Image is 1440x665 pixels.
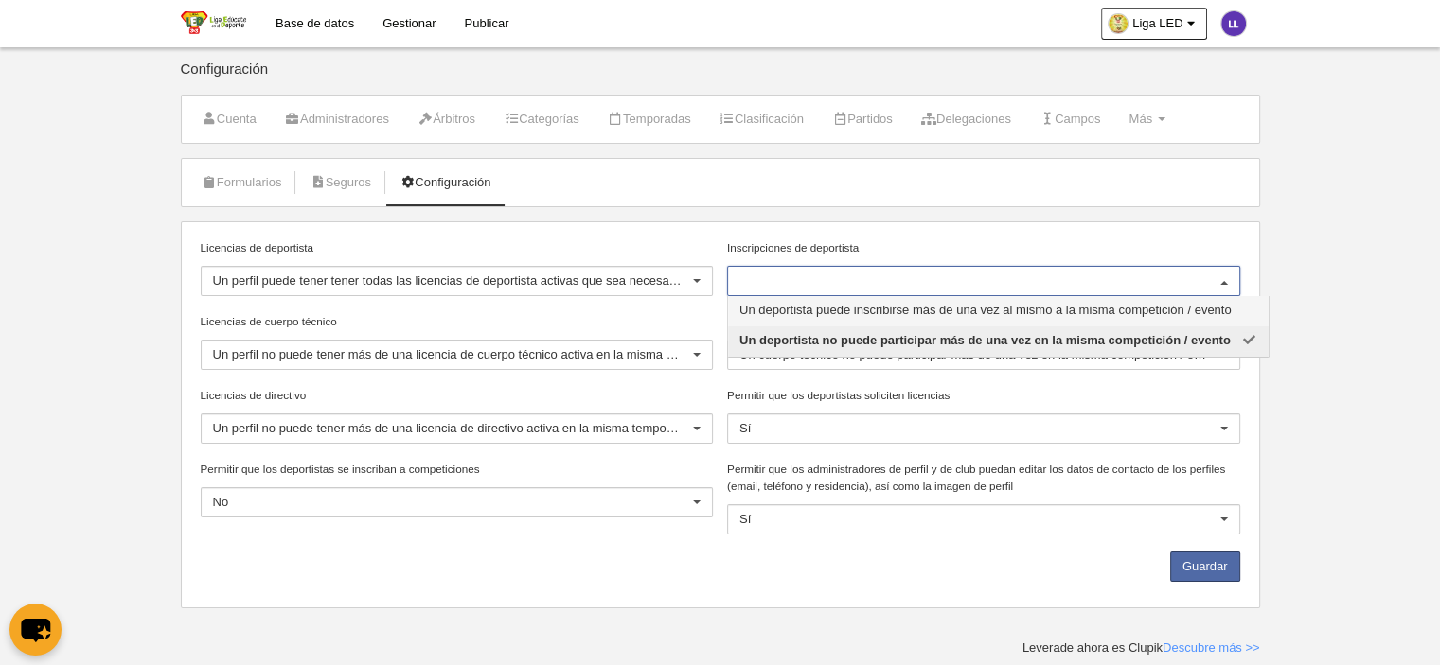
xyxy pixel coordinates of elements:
[911,105,1022,133] a: Delegaciones
[191,168,293,197] a: Formularios
[727,387,1240,404] label: Permitir que los deportistas soliciten licencias
[1118,105,1175,133] a: Más
[181,61,1260,95] div: Configuración
[201,387,714,404] label: Licencias de directivo
[1163,640,1260,655] a: Descubre más >>
[389,168,501,197] a: Configuración
[597,105,702,133] a: Temporadas
[213,347,725,361] span: Un perfil no puede tener más de una licencia de cuerpo técnico activa en la misma temporada
[493,105,590,133] a: Categorías
[201,313,714,330] label: Licencias de cuerpo técnico
[739,512,751,526] span: Sí
[739,303,1232,317] span: Un deportista puede inscribirse más de una vez al mismo a la misma competición / evento
[1109,14,1128,33] img: Oa3ElrZntIAI.30x30.jpg
[1022,639,1260,656] div: Leverade ahora es Clupik
[1029,105,1111,133] a: Campos
[213,273,683,288] span: Un perfil puede tener tener todas las licencias de deportista activas que sea necesario
[201,239,714,256] label: Licencias de deportista
[727,461,1240,495] label: Permitir que los administradores de perfil y de club puedan editar los datos de contacto de los p...
[1129,112,1152,126] span: Más
[299,168,382,197] a: Seguros
[709,105,814,133] a: Clasificación
[739,347,1224,361] span: Un cuerpo técnico no puede participar más de una vez en la misma competición / evento
[1170,551,1240,582] button: Guardar
[181,11,246,34] img: Liga LED
[727,239,1240,256] label: Inscripciones de deportista
[1221,11,1246,36] img: c2l6ZT0zMHgzMCZmcz05JnRleHQ9TEwmYmc9NWUzNWIx.png
[822,105,903,133] a: Partidos
[739,333,1231,347] span: Un deportista no puede participar más de una vez en la misma competición / evento
[213,495,229,509] span: No
[9,604,62,656] button: chat-button
[1132,14,1182,33] span: Liga LED
[213,421,691,435] span: Un perfil no puede tener más de una licencia de directivo activa en la misma temporada
[275,105,400,133] a: Administradores
[201,461,714,478] label: Permitir que los deportistas se inscriban a competiciones
[191,105,267,133] a: Cuenta
[1101,8,1206,40] a: Liga LED
[407,105,486,133] a: Árbitros
[739,421,751,435] span: Sí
